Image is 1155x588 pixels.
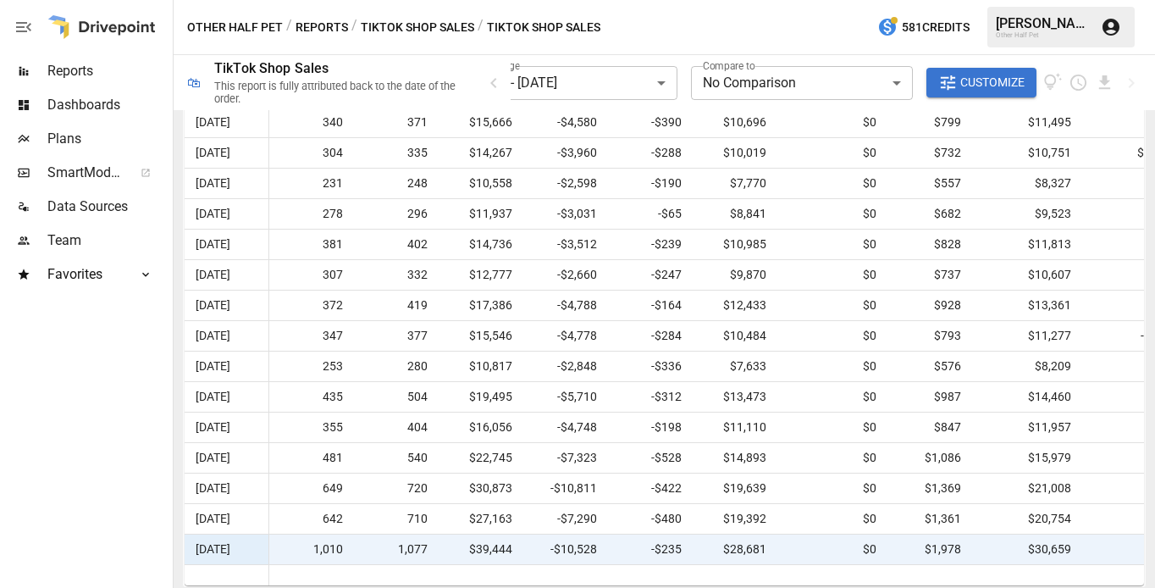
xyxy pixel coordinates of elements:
span: $0 [786,443,879,473]
div: / [351,17,357,38]
span: $14,460 [981,382,1074,412]
span: $39,444 [447,535,515,564]
span: $8,841 [701,199,769,229]
span: [DATE] [193,199,233,229]
span: 340 [278,108,345,137]
span: 304 [278,138,345,168]
button: TikTok Shop Sales [361,17,474,38]
span: ™ [121,160,133,181]
span: -$2,598 [532,169,600,198]
span: -$239 [616,230,684,259]
span: -$2,660 [532,260,600,290]
span: $0 [786,321,879,351]
span: $19,639 [701,474,769,503]
span: $1,978 [896,535,964,564]
span: Data Sources [47,197,169,217]
div: This report is fully attributed back to the date of the order. [214,80,463,105]
span: $14,893 [701,443,769,473]
span: $1,361 [896,504,964,534]
span: -$65 [616,199,684,229]
span: $28,681 [701,535,769,564]
span: $0 [786,382,879,412]
span: 347 [278,321,345,351]
span: 419 [362,291,430,320]
span: $13,361 [981,291,1074,320]
span: $10,558 [447,169,515,198]
span: 504 [362,382,430,412]
span: [DATE] [193,169,233,198]
span: 371 [362,108,430,137]
span: -$235 [616,535,684,564]
span: $15,546 [447,321,515,351]
span: -$10,811 [532,474,600,503]
div: TikTok Shop Sales [214,60,329,76]
span: $14,736 [447,230,515,259]
div: 🛍 [187,75,201,91]
span: $828 [896,230,964,259]
label: Compare to [703,58,755,73]
span: Dashboards [47,95,169,115]
span: Favorites [47,264,122,285]
span: -$164 [616,291,684,320]
div: [DATE] - [DATE] [456,66,677,100]
span: 402 [362,230,430,259]
span: 248 [362,169,430,198]
span: $9,523 [981,199,1074,229]
button: Reports [296,17,348,38]
span: $0 [786,352,879,381]
span: [DATE] [193,260,233,290]
div: Other Half Pet [996,31,1091,39]
span: $12,777 [447,260,515,290]
span: -$3,960 [532,138,600,168]
span: -$422 [616,474,684,503]
span: -$4,748 [532,413,600,442]
span: 280 [362,352,430,381]
span: $30,659 [981,535,1074,564]
span: Customize [960,72,1025,93]
span: $17,386 [447,291,515,320]
span: [DATE] [193,443,233,473]
span: 372 [278,291,345,320]
span: [DATE] [193,382,233,412]
label: Date Range [467,58,520,73]
span: SmartModel [47,163,122,183]
span: -$312 [616,382,684,412]
span: 377 [362,321,430,351]
span: 481 [278,443,345,473]
span: $0 [786,504,879,534]
span: $19,392 [701,504,769,534]
span: -$3,512 [532,230,600,259]
span: [DATE] [193,504,233,534]
span: $1,369 [896,474,964,503]
span: [DATE] [193,291,233,320]
span: $793 [896,321,964,351]
span: [DATE] [193,321,233,351]
span: 642 [278,504,345,534]
span: $27,163 [447,504,515,534]
div: [PERSON_NAME] [996,15,1091,31]
span: 253 [278,352,345,381]
span: 710 [362,504,430,534]
span: $11,813 [981,230,1074,259]
span: $22,745 [447,443,515,473]
span: $928 [896,291,964,320]
span: 581 Credits [902,17,970,38]
span: $12,433 [701,291,769,320]
span: $10,607 [981,260,1074,290]
span: [DATE] [193,230,233,259]
span: 335 [362,138,430,168]
span: -$4,788 [532,291,600,320]
span: $0 [786,413,879,442]
span: $10,019 [701,138,769,168]
span: -$528 [616,443,684,473]
span: [DATE] [193,413,233,442]
span: $0 [786,474,879,503]
span: $19,495 [447,382,515,412]
span: -$198 [616,413,684,442]
button: View documentation [1043,68,1063,98]
div: / [286,17,292,38]
span: $0 [786,535,879,564]
span: -$2,848 [532,352,600,381]
span: $1,086 [896,443,964,473]
span: $0 [786,291,879,320]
